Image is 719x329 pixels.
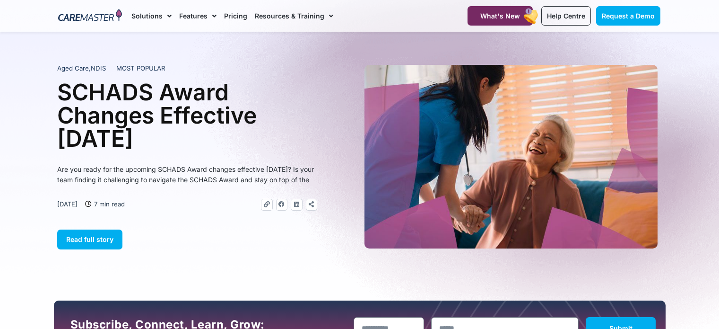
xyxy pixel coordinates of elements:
span: Aged Care [57,64,89,72]
span: Request a Demo [602,12,655,20]
a: Request a Demo [596,6,660,26]
time: [DATE] [57,200,78,208]
p: Are you ready for the upcoming SCHADS Award changes effective [DATE]? Is your team finding it cha... [57,164,317,185]
span: What's New [480,12,520,20]
a: Help Centre [541,6,591,26]
a: What's New [468,6,533,26]
span: NDIS [91,64,106,72]
span: Help Centre [547,12,585,20]
span: Read full story [66,235,113,243]
a: Read full story [57,230,122,249]
img: CareMaster Logo [58,9,122,23]
span: , [57,64,106,72]
img: A heartwarming moment where a support worker in a blue uniform, with a stethoscope draped over he... [364,65,658,249]
span: 7 min read [92,199,125,209]
span: MOST POPULAR [116,64,165,73]
h1: SCHADS Award Changes Effective [DATE] [57,80,317,150]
